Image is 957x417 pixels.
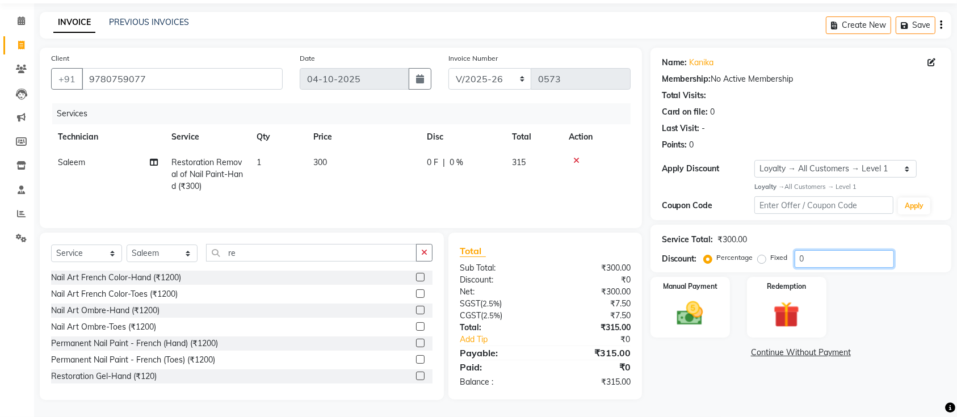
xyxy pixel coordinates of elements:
div: - [702,123,706,134]
div: Service Total: [662,234,713,246]
span: Total [460,245,486,257]
div: Paid: [451,360,545,374]
a: INVOICE [53,12,95,33]
span: 1 [257,157,261,167]
label: Invoice Number [448,53,498,64]
div: Nail Art French Color-Toes (₹1200) [51,288,178,300]
div: ₹315.00 [545,376,639,388]
span: CGST [460,310,481,321]
div: Nail Art French Color-Hand (₹1200) [51,272,181,284]
span: 300 [313,157,327,167]
div: Payable: [451,346,545,360]
div: Permanent Nail Paint - French (Hand) (₹1200) [51,338,218,349]
div: Points: [662,139,687,151]
a: Continue Without Payment [653,347,949,359]
div: ₹0 [561,334,639,346]
label: Percentage [717,252,753,263]
span: 0 % [450,157,463,169]
div: Discount: [451,274,545,286]
label: Redemption [767,281,806,292]
div: ₹0 [545,360,639,374]
div: Discount: [662,253,697,265]
div: ₹300.00 [718,234,748,246]
th: Total [505,124,562,150]
button: Create New [826,16,891,34]
div: Services [52,103,639,124]
a: PREVIOUS INVOICES [109,17,189,27]
div: Nail Art Ombre-Toes (₹1200) [51,321,156,333]
div: ₹0 [545,274,639,286]
div: 0 [690,139,694,151]
th: Action [562,124,631,150]
div: Net: [451,286,545,298]
input: Search or Scan [206,244,417,262]
label: Manual Payment [663,281,717,292]
div: Coupon Code [662,200,754,212]
div: Last Visit: [662,123,700,134]
span: Saleem [58,157,85,167]
div: ₹7.50 [545,310,639,322]
div: ₹315.00 [545,322,639,334]
span: 315 [512,157,526,167]
div: ₹315.00 [545,346,639,360]
div: Card on file: [662,106,708,118]
div: 0 [711,106,715,118]
a: Add Tip [451,334,561,346]
label: Fixed [771,252,788,263]
div: Total Visits: [662,90,707,102]
div: ( ) [451,298,545,310]
div: ( ) [451,310,545,322]
strong: Loyalty → [754,183,784,191]
th: Qty [250,124,307,150]
button: +91 [51,68,83,90]
button: Apply [898,197,930,214]
div: Balance : [451,376,545,388]
th: Price [307,124,420,150]
img: _cash.svg [669,298,711,328]
img: _gift.svg [765,298,808,331]
div: ₹300.00 [545,286,639,298]
a: Kanika [690,57,714,69]
div: Permanent Nail Paint - French (Toes) (₹1200) [51,354,215,366]
div: Total: [451,322,545,334]
input: Search by Name/Mobile/Email/Code [82,68,283,90]
th: Disc [420,124,505,150]
span: 2.5% [482,299,500,308]
div: Sub Total: [451,262,545,274]
label: Client [51,53,69,64]
th: Technician [51,124,165,150]
span: 2.5% [483,311,500,320]
div: Name: [662,57,687,69]
span: Restoration Removal of Nail Paint-Hand (₹300) [171,157,243,191]
input: Enter Offer / Coupon Code [754,196,893,214]
button: Save [896,16,935,34]
label: Date [300,53,315,64]
th: Service [165,124,250,150]
span: | [443,157,445,169]
div: Restoration Gel-Hand (₹120) [51,370,157,382]
div: Nail Art Ombre-Hand (₹1200) [51,305,159,317]
div: Apply Discount [662,163,754,175]
div: All Customers → Level 1 [754,182,940,192]
div: ₹7.50 [545,298,639,310]
div: Membership: [662,73,711,85]
span: SGST [460,298,480,309]
div: ₹300.00 [545,262,639,274]
div: No Active Membership [662,73,940,85]
span: 0 F [427,157,438,169]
